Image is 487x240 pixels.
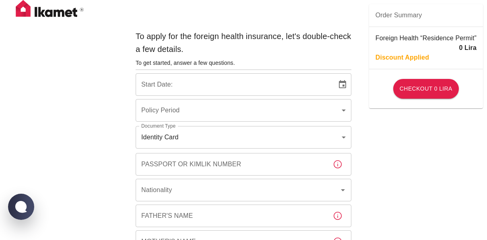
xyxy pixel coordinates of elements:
[136,73,331,96] input: DD/MM/YYYY
[459,43,477,53] p: 0 Lira
[393,79,459,99] button: Checkout 0 Lira
[136,126,351,149] div: Identity Card
[376,53,429,62] p: Discount Applied
[334,77,351,93] button: Choose date
[376,33,477,43] p: Foreign Health “Residence Permit”
[136,59,351,68] h6: To get started, answer a few questions.
[136,30,351,56] h6: To apply for the foreign health insurance, let's double-check a few details.
[141,122,175,129] label: Document Type
[337,184,349,196] button: Open
[376,10,477,20] span: Order Summary
[136,99,351,122] div: ​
